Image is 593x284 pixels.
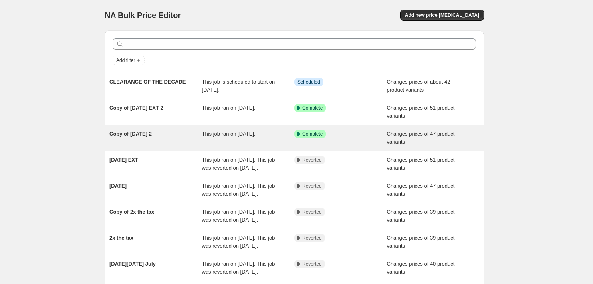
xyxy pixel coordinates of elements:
button: Add filter [113,56,145,65]
span: Changes prices of 51 product variants [387,105,455,119]
span: Changes prices of about 42 product variants [387,79,450,93]
span: CLEARANCE OF THE DECADE [109,79,186,85]
span: Reverted [302,209,322,215]
span: Changes prices of 47 product variants [387,183,455,197]
span: Changes prices of 39 product variants [387,235,455,249]
span: This job ran on [DATE]. [202,105,256,111]
span: Changes prices of 47 product variants [387,131,455,145]
span: Changes prices of 40 product variants [387,261,455,275]
span: Complete [302,131,323,137]
span: Reverted [302,183,322,189]
span: Changes prices of 39 product variants [387,209,455,223]
span: This job ran on [DATE]. This job was reverted on [DATE]. [202,235,275,249]
span: This job ran on [DATE]. This job was reverted on [DATE]. [202,183,275,197]
span: This job ran on [DATE]. This job was reverted on [DATE]. [202,261,275,275]
span: [DATE][DATE] July [109,261,156,267]
span: Reverted [302,261,322,267]
span: This job is scheduled to start on [DATE]. [202,79,275,93]
span: This job ran on [DATE]. This job was reverted on [DATE]. [202,209,275,223]
span: Reverted [302,235,322,241]
span: [DATE] EXT [109,157,138,163]
span: Changes prices of 51 product variants [387,157,455,171]
span: NA Bulk Price Editor [105,11,181,20]
span: Add new price [MEDICAL_DATA] [405,12,479,18]
span: [DATE] [109,183,127,189]
span: Copy of [DATE] 2 [109,131,152,137]
span: Complete [302,105,323,111]
span: This job ran on [DATE]. [202,131,256,137]
span: Reverted [302,157,322,163]
button: Add new price [MEDICAL_DATA] [400,10,484,21]
span: Scheduled [297,79,320,85]
span: Copy of 2x the tax [109,209,154,215]
span: Copy of [DATE] EXT 2 [109,105,163,111]
span: 2x the tax [109,235,133,241]
span: This job ran on [DATE]. This job was reverted on [DATE]. [202,157,275,171]
span: Add filter [116,57,135,64]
